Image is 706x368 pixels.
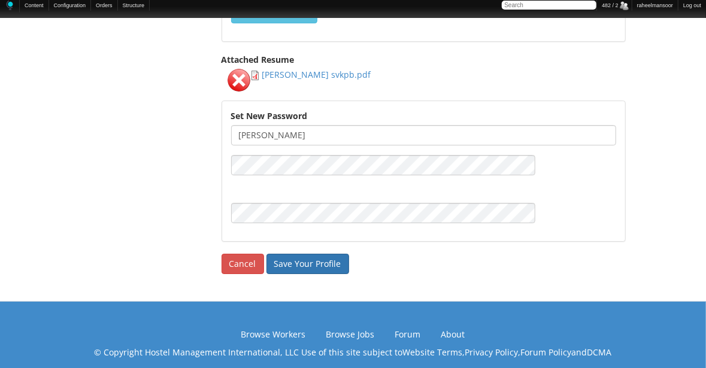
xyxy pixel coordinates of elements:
[228,69,250,92] button: Remove
[587,346,612,358] a: DCMA
[231,110,308,122] label: Set New Password
[266,254,349,274] input: Save Your Profile
[403,346,463,358] a: Website Terms
[521,346,572,358] a: Forum Policy
[432,323,474,346] a: About
[250,71,260,80] img: application/pdf
[502,1,596,10] input: Search
[222,254,264,274] a: Cancel
[465,346,519,358] a: Privacy Policy
[231,125,616,145] input: Username *
[317,323,384,346] a: Browse Jobs
[5,1,14,10] img: Home
[232,323,315,346] a: Browse Workers
[72,346,635,358] p: © Copyright Hostel Management International, LLC Use of this site subject to , , and
[386,323,430,346] a: Forum
[222,54,295,66] label: Attached Resume
[262,69,371,80] a: [PERSON_NAME] svkpb.pdf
